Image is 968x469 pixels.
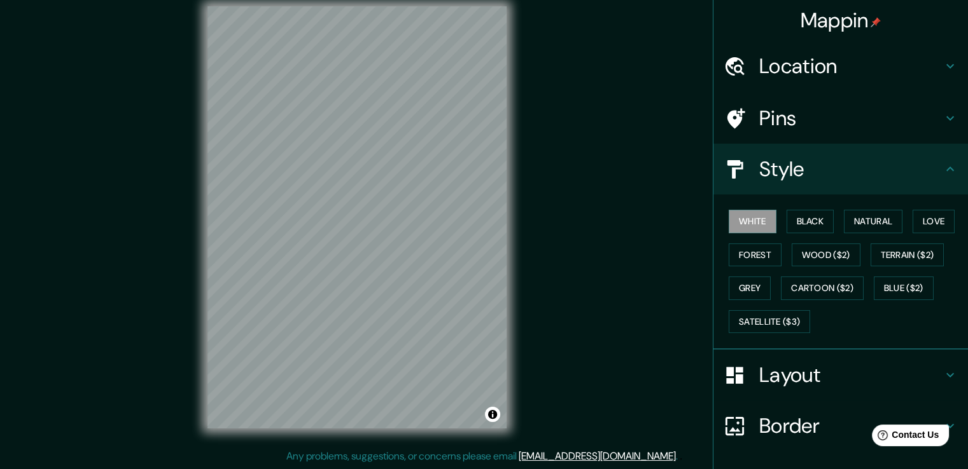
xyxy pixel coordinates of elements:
[855,419,954,455] iframe: Help widget launcher
[729,210,776,233] button: White
[781,276,864,300] button: Cartoon ($2)
[801,8,881,33] h4: Mappin
[713,93,968,144] div: Pins
[874,276,934,300] button: Blue ($2)
[485,407,500,422] button: Toggle attribution
[759,105,943,131] h4: Pins
[787,210,834,233] button: Black
[286,449,678,464] p: Any problems, suggestions, or concerns please email .
[871,17,881,27] img: pin-icon.png
[844,210,902,233] button: Natural
[913,210,955,233] button: Love
[729,243,782,267] button: Forest
[713,350,968,400] div: Layout
[713,144,968,194] div: Style
[759,156,943,182] h4: Style
[759,362,943,388] h4: Layout
[759,413,943,438] h4: Border
[207,6,507,428] canvas: Map
[713,41,968,92] div: Location
[871,243,944,267] button: Terrain ($2)
[729,310,810,334] button: Satellite ($3)
[519,449,676,463] a: [EMAIL_ADDRESS][DOMAIN_NAME]
[759,53,943,79] h4: Location
[678,449,680,464] div: .
[729,276,771,300] button: Grey
[713,400,968,451] div: Border
[792,243,860,267] button: Wood ($2)
[680,449,682,464] div: .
